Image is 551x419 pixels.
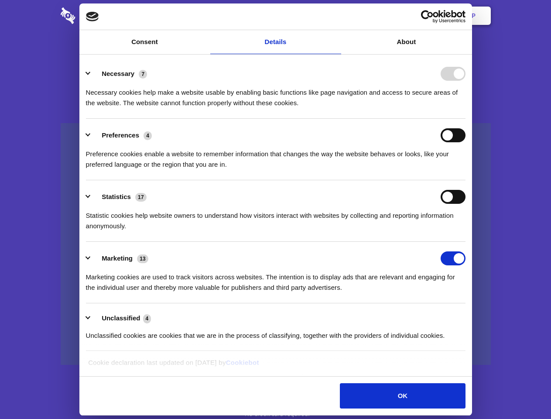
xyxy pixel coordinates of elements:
div: Preference cookies enable a website to remember information that changes the way the website beha... [86,142,465,170]
div: Marketing cookies are used to track visitors across websites. The intention is to display ads tha... [86,265,465,293]
a: Contact [354,2,394,29]
button: Marketing (13) [86,251,154,265]
span: 4 [143,314,151,323]
a: About [341,30,472,54]
a: Wistia video thumbnail [61,123,491,365]
a: Login [396,2,434,29]
label: Preferences [102,131,139,139]
button: Statistics (17) [86,190,152,204]
div: Cookie declaration last updated on [DATE] by [82,357,469,374]
h4: Auto-redaction of sensitive data, encrypted data sharing and self-destructing private chats. Shar... [61,79,491,108]
label: Necessary [102,70,134,77]
img: logo-wordmark-white-trans-d4663122ce5f474addd5e946df7df03e33cb6a1c49d2221995e7729f52c070b2.svg [61,7,135,24]
button: Necessary (7) [86,67,153,81]
img: logo [86,12,99,21]
iframe: Drift Widget Chat Controller [507,375,541,409]
span: 13 [137,254,148,263]
a: Consent [79,30,210,54]
div: Necessary cookies help make a website usable by enabling basic functions like page navigation and... [86,81,465,108]
a: Pricing [256,2,294,29]
label: Marketing [102,254,133,262]
label: Statistics [102,193,131,200]
button: Preferences (4) [86,128,157,142]
button: Unclassified (4) [86,313,157,324]
a: Usercentrics Cookiebot - opens in a new window [389,10,465,23]
span: 4 [144,131,152,140]
div: Statistic cookies help website owners to understand how visitors interact with websites by collec... [86,204,465,231]
button: OK [340,383,465,409]
div: Unclassified cookies are cookies that we are in the process of classifying, together with the pro... [86,324,465,341]
span: 7 [139,70,147,79]
h1: Eliminate Slack Data Loss. [61,39,491,71]
span: 17 [135,193,147,202]
a: Details [210,30,341,54]
a: Cookiebot [226,359,259,366]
